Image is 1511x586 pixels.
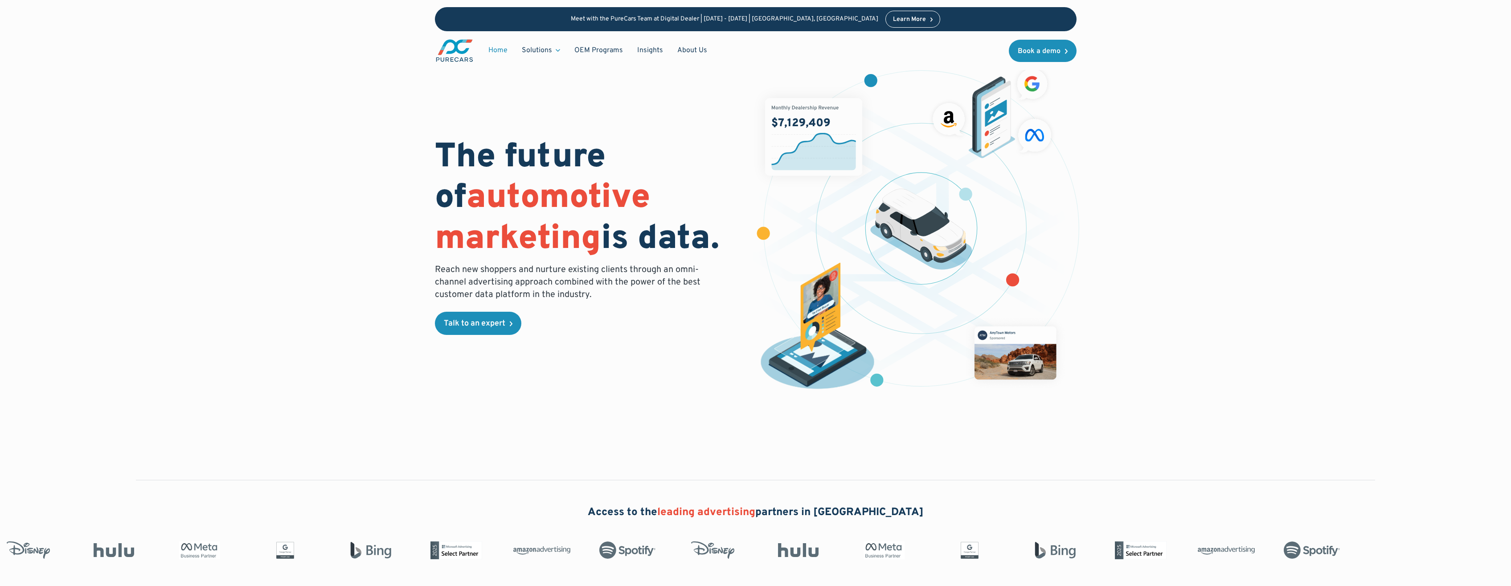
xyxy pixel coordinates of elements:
h1: The future of is data. [435,138,745,260]
div: Solutions [522,45,552,55]
img: Microsoft Advertising Partner [421,541,478,559]
img: Meta Business Partner [848,541,905,559]
img: Hulu [78,543,135,557]
img: Google Partner [934,541,991,559]
img: illustration of a vehicle [870,189,973,270]
img: Hulu [763,543,820,557]
img: Bing [335,541,392,559]
div: Book a demo [1018,48,1061,55]
div: Solutions [515,42,567,59]
img: persona of a buyer [752,263,883,393]
img: Bing [1020,541,1077,559]
img: Google Partner [250,541,307,559]
a: Talk to an expert [435,312,521,335]
h2: Access to the partners in [GEOGRAPHIC_DATA] [588,505,924,520]
a: OEM Programs [567,42,630,59]
a: Learn More [885,11,941,28]
img: purecars logo [435,38,474,63]
img: Spotify [1276,541,1333,559]
a: About Us [670,42,714,59]
p: Reach new shoppers and nurture existing clients through an omni-channel advertising approach comb... [435,264,706,301]
img: Disney [677,541,734,559]
a: main [435,38,474,63]
a: Book a demo [1009,40,1077,62]
img: Spotify [592,541,649,559]
img: ads on social media and advertising partners [929,64,1056,158]
p: Meet with the PureCars Team at Digital Dealer | [DATE] - [DATE] | [GEOGRAPHIC_DATA], [GEOGRAPHIC_... [571,16,878,23]
div: Learn More [893,17,926,23]
span: leading advertising [657,506,755,519]
img: chart showing monthly dealership revenue of $7m [765,98,862,176]
div: Talk to an expert [444,320,505,328]
a: Insights [630,42,670,59]
a: Home [481,42,515,59]
img: mockup of facebook post [963,315,1067,391]
img: Amazon Advertising [1191,543,1248,557]
img: Meta Business Partner [164,541,221,559]
span: automotive marketing [435,177,650,260]
img: Microsoft Advertising Partner [1105,541,1162,559]
img: Amazon Advertising [506,543,563,557]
